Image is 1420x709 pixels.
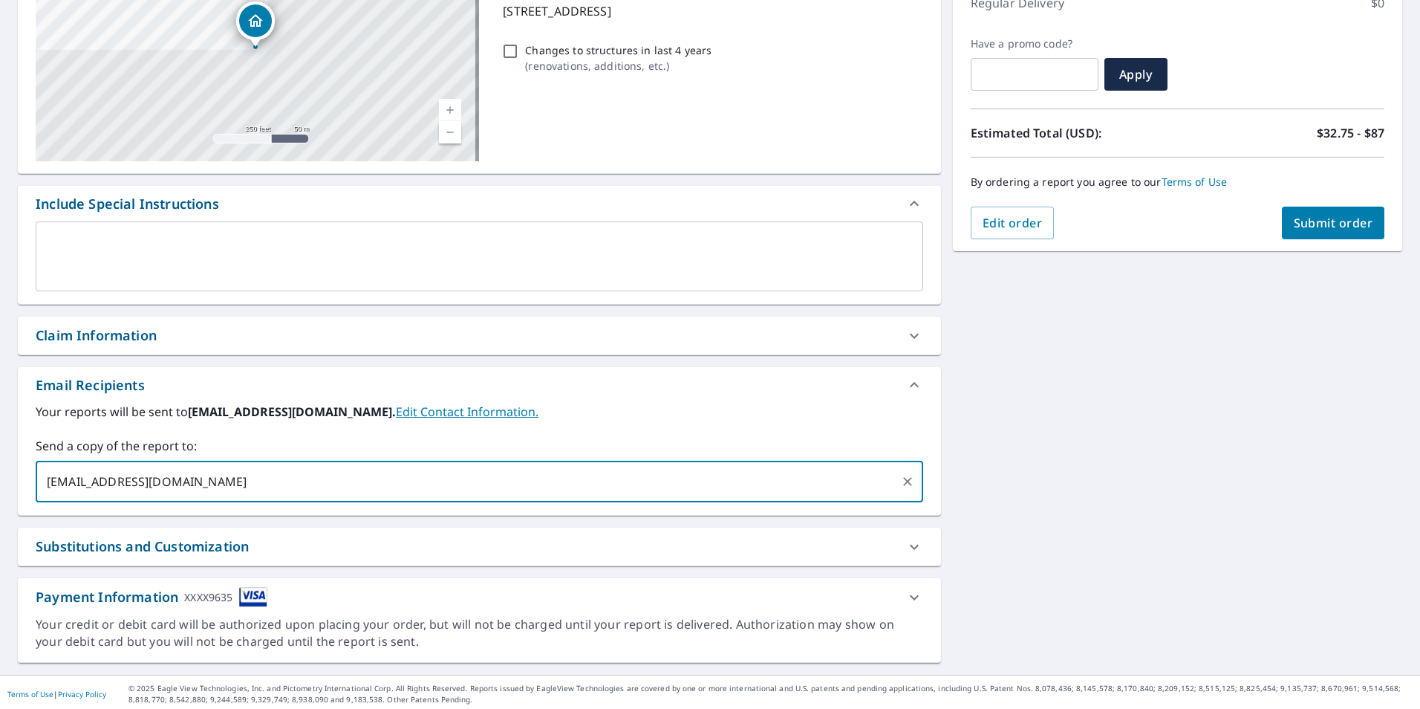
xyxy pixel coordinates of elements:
div: Payment InformationXXXX9635cardImage [18,578,941,616]
p: © 2025 Eagle View Technologies, Inc. and Pictometry International Corp. All Rights Reserved. Repo... [128,683,1413,705]
a: Terms of Use [1162,175,1228,189]
div: Payment Information [36,587,267,607]
button: Edit order [971,207,1055,239]
p: By ordering a report you agree to our [971,175,1384,189]
div: Substitutions and Customization [36,537,249,557]
p: Changes to structures in last 4 years [525,42,711,58]
a: EditContactInfo [396,404,538,420]
span: Apply [1116,66,1156,82]
div: Email Recipients [18,367,941,403]
span: Submit order [1294,215,1373,231]
label: Have a promo code? [971,37,1098,51]
div: Claim Information [18,317,941,354]
button: Apply [1104,58,1167,91]
p: ( renovations, additions, etc. ) [525,58,711,74]
label: Your reports will be sent to [36,403,923,421]
a: Current Level 17, Zoom In [439,99,461,121]
button: Clear [897,471,918,492]
label: Send a copy of the report to: [36,437,923,455]
div: XXXX9635 [184,587,232,607]
b: [EMAIL_ADDRESS][DOMAIN_NAME]. [188,404,396,420]
p: Estimated Total (USD): [971,124,1178,142]
img: cardImage [239,587,267,607]
p: | [7,690,106,699]
div: Claim Information [36,326,157,346]
button: Submit order [1282,207,1385,239]
div: Your credit or debit card will be authorized upon placing your order, but will not be charged unt... [36,616,923,650]
div: Include Special Instructions [36,194,219,214]
a: Terms of Use [7,689,53,699]
a: Privacy Policy [58,689,106,699]
div: Substitutions and Customization [18,528,941,566]
div: Dropped pin, building 1, Residential property, 13020 Us Highway 377 Whitesboro, TX 76273 [236,1,275,48]
a: Current Level 17, Zoom Out [439,121,461,143]
div: Include Special Instructions [18,186,941,221]
span: Edit order [983,215,1043,231]
p: $32.75 - $87 [1317,124,1384,142]
div: Email Recipients [36,375,145,395]
p: [STREET_ADDRESS] [503,2,916,20]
